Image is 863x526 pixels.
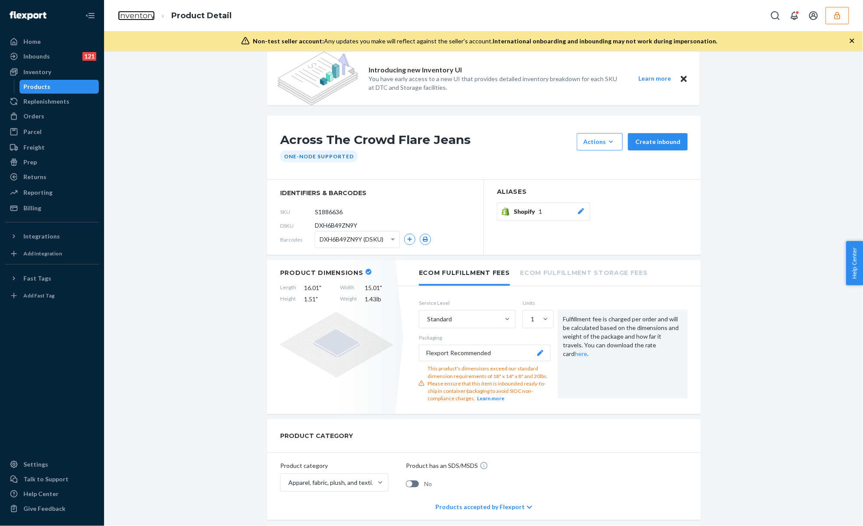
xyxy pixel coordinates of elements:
a: Parcel [5,125,99,139]
a: Help Center [5,487,99,501]
span: Length [280,284,296,292]
input: 1 [530,315,531,323]
label: Units [523,299,551,307]
button: Close [678,73,690,84]
a: here [575,350,587,357]
div: Orders [23,112,44,121]
div: Freight [23,143,45,152]
h2: Product Dimensions [280,269,363,277]
a: Inbounds121 [5,49,99,63]
span: " [380,284,382,291]
div: 1 [531,315,534,323]
h2: PRODUCT CATEGORY [280,428,353,444]
div: Fast Tags [23,274,51,283]
div: Standard [427,315,452,323]
p: Product has an SDS/MSDS [406,461,478,470]
input: Apparel, fabric, plush, and textiles [288,478,288,487]
span: Width [340,284,357,292]
span: SKU [280,208,315,216]
a: Product Detail [171,11,232,20]
a: Prep [5,155,99,169]
button: Fast Tags [5,271,99,285]
a: Inventory [5,65,99,79]
a: Inventory [118,11,155,20]
a: Products [20,80,99,94]
li: Ecom Fulfillment Storage Fees [520,260,648,284]
div: This product's dimensions exceed our standard dimension requirements of 18" x 14" x 8" and 20lbs.... [428,365,551,402]
div: Replenishments [23,97,69,106]
span: 16.01 [304,284,332,292]
div: Apparel, fabric, plush, and textiles [288,478,377,487]
span: " [316,295,318,303]
a: Replenishments [5,95,99,108]
ol: breadcrumbs [111,3,239,29]
div: Give Feedback [23,504,65,513]
a: Returns [5,170,99,184]
button: Learn more [477,395,504,402]
div: Inventory [23,68,51,76]
div: Settings [23,460,48,469]
div: Returns [23,173,46,181]
button: Open notifications [786,7,803,24]
span: DXH6B49ZN9Y (DSKU) [320,232,383,247]
div: Reporting [23,188,52,197]
div: Products accepted by Flexport [435,494,532,520]
span: Height [280,295,296,304]
button: Open Search Box [767,7,784,24]
div: Billing [23,204,41,212]
div: Add Fast Tag [23,292,55,299]
div: Parcel [23,127,42,136]
button: Create inbound [628,133,688,150]
span: 1.51 [304,295,332,304]
span: 1.43 lb [365,295,393,304]
div: Integrations [23,232,60,241]
p: Introducing new Inventory UI [369,65,462,75]
button: Integrations [5,229,99,243]
div: Add Integration [23,250,62,257]
div: Any updates you make will reflect against the seller's account. [253,37,718,46]
span: Shopify [514,207,539,216]
div: Talk to Support [23,475,69,484]
a: Add Integration [5,247,99,261]
button: Actions [577,133,623,150]
img: Flexport logo [10,11,46,20]
h2: Aliases [497,189,688,195]
label: Service Level [419,299,516,307]
a: Settings [5,457,99,471]
span: 15.01 [365,284,393,292]
button: Give Feedback [5,502,99,516]
button: Open account menu [805,7,822,24]
div: Home [23,37,41,46]
a: Talk to Support [5,472,99,486]
a: Home [5,35,99,49]
div: One-Node Supported [280,150,358,162]
span: identifiers & barcodes [280,189,471,197]
span: Non-test seller account: [253,37,324,45]
p: Product category [280,461,389,470]
li: Ecom Fulfillment Fees [419,260,510,286]
p: Packaging [419,334,551,341]
span: " [319,284,321,291]
button: Shopify1 [497,203,590,221]
div: Inbounds [23,52,50,61]
button: Learn more [633,73,677,84]
img: new-reports-banner-icon.82668bd98b6a51aee86340f2a7b77ae3.png [278,52,358,105]
div: Actions [583,137,616,146]
a: Billing [5,201,99,215]
span: No [424,480,432,488]
div: Prep [23,158,37,167]
div: 121 [82,52,96,61]
a: Reporting [5,186,99,199]
button: Close Navigation [82,7,99,24]
button: Help Center [846,241,863,285]
button: Flexport Recommended [419,345,551,361]
span: DXH6B49ZN9Y [315,221,357,230]
span: Weight [340,295,357,304]
div: Products [24,82,51,91]
p: You have early access to a new UI that provides detailed inventory breakdown for each SKU at DTC ... [369,75,623,92]
input: Standard [426,315,427,323]
span: International onboarding and inbounding may not work during impersonation. [493,37,718,45]
span: DSKU [280,222,315,229]
div: Help Center [23,490,59,498]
